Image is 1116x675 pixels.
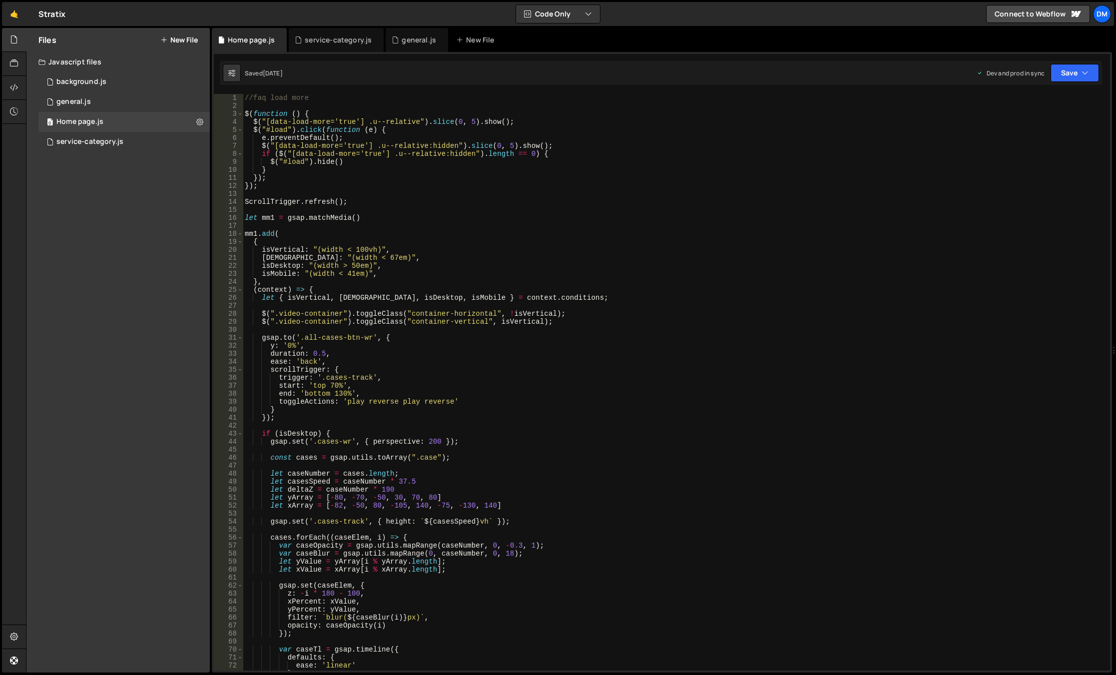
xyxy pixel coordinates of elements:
div: [DATE] [263,69,283,77]
div: 42 [214,422,243,430]
div: Home page.js [56,117,103,126]
div: 16 [214,214,243,222]
div: 16575/45066.js [38,72,210,92]
div: 59 [214,558,243,566]
div: New File [456,35,498,45]
div: background.js [56,77,106,86]
a: Connect to Webflow [986,5,1090,23]
div: 52 [214,502,243,510]
div: 58 [214,550,243,558]
div: service-category.js [305,35,372,45]
div: 44 [214,438,243,446]
div: Saved [245,69,283,77]
div: 17 [214,222,243,230]
div: 1 [214,94,243,102]
div: 50 [214,486,243,494]
div: 45 [214,446,243,454]
div: 12 [214,182,243,190]
: 16575/45977.js [38,112,210,132]
div: 40 [214,406,243,414]
div: 30 [214,326,243,334]
button: New File [160,36,198,44]
div: 16575/45802.js [38,92,210,112]
div: 65 [214,606,243,614]
div: general.js [402,35,436,45]
div: service-category.js [56,137,123,146]
div: 8 [214,150,243,158]
div: 32 [214,342,243,350]
a: 🤙 [2,2,26,26]
div: 28 [214,310,243,318]
div: 72 [214,662,243,670]
div: 10 [214,166,243,174]
div: 63 [214,590,243,598]
span: 0 [47,119,53,127]
div: 66 [214,614,243,622]
div: Stratix [38,8,65,20]
button: Save [1051,64,1099,82]
div: 70 [214,646,243,654]
div: 33 [214,350,243,358]
div: 20 [214,246,243,254]
div: 36 [214,374,243,382]
div: 54 [214,518,243,526]
a: Dm [1093,5,1111,23]
div: 61 [214,574,243,582]
div: 51 [214,494,243,502]
div: Home page.js [228,35,275,45]
div: 21 [214,254,243,262]
div: 34 [214,358,243,366]
div: 56 [214,534,243,542]
div: 23 [214,270,243,278]
div: 71 [214,654,243,662]
div: 35 [214,366,243,374]
div: 9 [214,158,243,166]
div: 13 [214,190,243,198]
div: 68 [214,630,243,638]
div: 37 [214,382,243,390]
div: Dev and prod in sync [977,69,1045,77]
div: 39 [214,398,243,406]
h2: Files [38,34,56,45]
button: Code Only [516,5,600,23]
div: 7 [214,142,243,150]
div: 41 [214,414,243,422]
div: 38 [214,390,243,398]
div: 49 [214,478,243,486]
div: 57 [214,542,243,550]
div: 67 [214,622,243,630]
div: 53 [214,510,243,518]
div: Javascript files [26,52,210,72]
div: 29 [214,318,243,326]
div: 14 [214,198,243,206]
div: 26 [214,294,243,302]
div: 25 [214,286,243,294]
div: 24 [214,278,243,286]
div: 4 [214,118,243,126]
div: 16575/46945.js [38,132,210,152]
div: 2 [214,102,243,110]
div: 22 [214,262,243,270]
div: 19 [214,238,243,246]
div: 47 [214,462,243,470]
div: 31 [214,334,243,342]
div: 43 [214,430,243,438]
div: 3 [214,110,243,118]
div: 60 [214,566,243,574]
div: 11 [214,174,243,182]
div: 46 [214,454,243,462]
div: 55 [214,526,243,534]
div: 5 [214,126,243,134]
div: 6 [214,134,243,142]
div: 27 [214,302,243,310]
div: 48 [214,470,243,478]
div: 69 [214,638,243,646]
div: 64 [214,598,243,606]
div: 62 [214,582,243,590]
div: 15 [214,206,243,214]
div: general.js [56,97,91,106]
div: 18 [214,230,243,238]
